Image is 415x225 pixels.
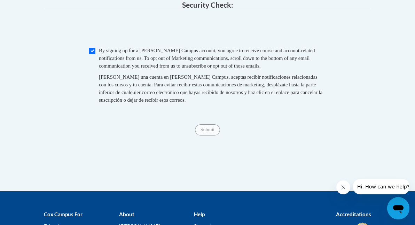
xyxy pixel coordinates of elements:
input: Submit [195,124,220,135]
b: Help [194,211,205,217]
iframe: Message from company [353,179,409,194]
b: About [119,211,134,217]
span: [PERSON_NAME] una cuenta en [PERSON_NAME] Campus, aceptas recibir notificaciones relacionadas con... [99,74,322,103]
b: Cox Campus For [44,211,83,217]
iframe: Close message [336,180,350,194]
b: Accreditations [336,211,371,217]
iframe: Button to launch messaging window [387,197,409,219]
span: Security Check: [182,0,233,9]
span: By signing up for a [PERSON_NAME] Campus account, you agree to receive course and account-related... [99,48,315,69]
iframe: reCAPTCHA [155,16,260,43]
